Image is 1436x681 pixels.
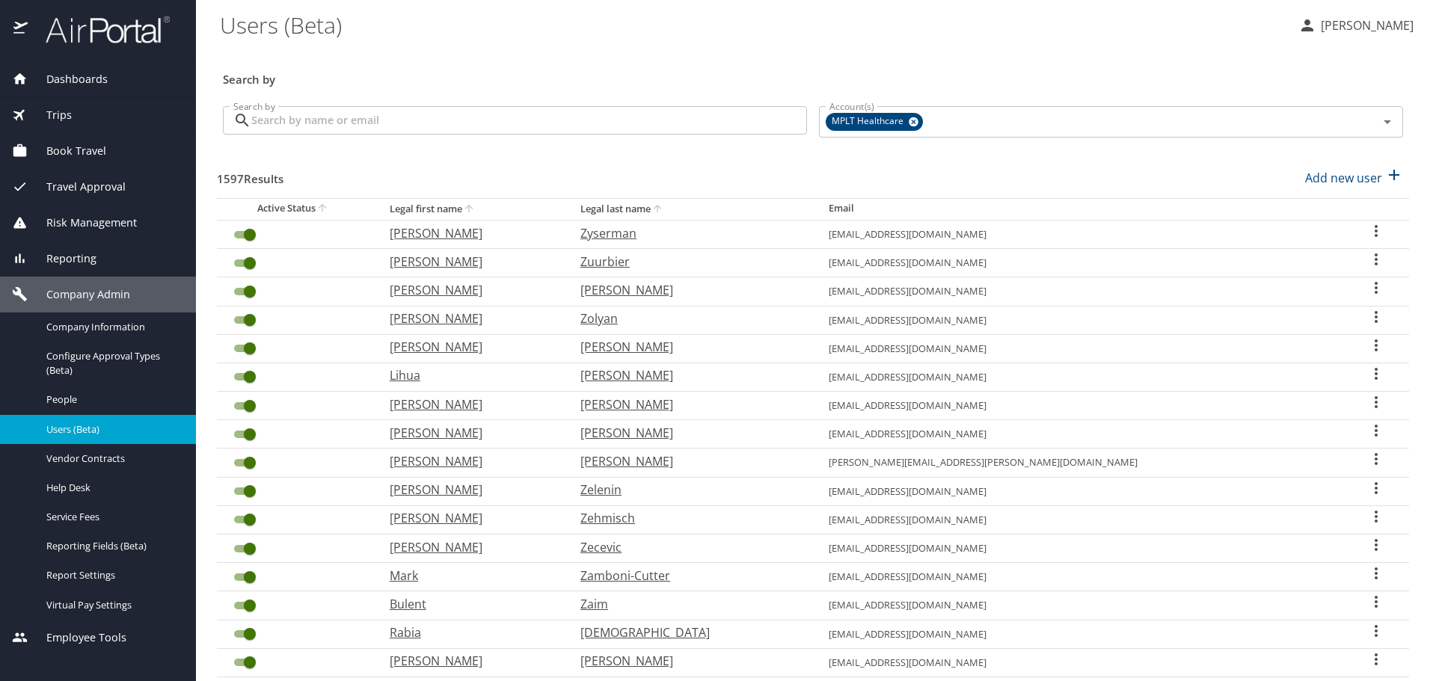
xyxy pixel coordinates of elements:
[223,62,1403,88] h3: Search by
[580,366,799,384] p: [PERSON_NAME]
[1377,111,1398,132] button: Open
[390,481,550,499] p: [PERSON_NAME]
[580,595,799,613] p: Zaim
[580,424,799,442] p: [PERSON_NAME]
[46,539,178,553] span: Reporting Fields (Beta)
[817,620,1344,648] td: [EMAIL_ADDRESS][DOMAIN_NAME]
[817,277,1344,306] td: [EMAIL_ADDRESS][DOMAIN_NAME]
[46,392,178,407] span: People
[580,652,799,670] p: [PERSON_NAME]
[580,395,799,413] p: [PERSON_NAME]
[217,198,378,220] th: Active Status
[316,202,331,216] button: sort
[28,71,108,87] span: Dashboards
[217,161,283,188] h3: 1597 Results
[817,392,1344,420] td: [EMAIL_ADDRESS][DOMAIN_NAME]
[817,220,1344,248] td: [EMAIL_ADDRESS][DOMAIN_NAME]
[390,281,550,299] p: [PERSON_NAME]
[390,224,550,242] p: [PERSON_NAME]
[390,253,550,271] p: [PERSON_NAME]
[390,567,550,585] p: Mark
[378,198,568,220] th: Legal first name
[817,591,1344,620] td: [EMAIL_ADDRESS][DOMAIN_NAME]
[817,249,1344,277] td: [EMAIL_ADDRESS][DOMAIN_NAME]
[28,107,72,123] span: Trips
[817,563,1344,591] td: [EMAIL_ADDRESS][DOMAIN_NAME]
[817,477,1344,505] td: [EMAIL_ADDRESS][DOMAIN_NAME]
[817,534,1344,563] td: [EMAIL_ADDRESS][DOMAIN_NAME]
[390,452,550,470] p: [PERSON_NAME]
[46,568,178,582] span: Report Settings
[826,114,912,129] span: MPLT Healthcare
[29,15,170,44] img: airportal-logo.png
[817,648,1344,677] td: [EMAIL_ADDRESS][DOMAIN_NAME]
[580,281,799,299] p: [PERSON_NAME]
[817,334,1344,363] td: [EMAIL_ADDRESS][DOMAIN_NAME]
[220,1,1286,48] h1: Users (Beta)
[390,395,550,413] p: [PERSON_NAME]
[28,179,126,195] span: Travel Approval
[46,598,178,612] span: Virtual Pay Settings
[46,510,178,524] span: Service Fees
[817,420,1344,449] td: [EMAIL_ADDRESS][DOMAIN_NAME]
[817,363,1344,391] td: [EMAIL_ADDRESS][DOMAIN_NAME]
[1316,16,1414,34] p: [PERSON_NAME]
[46,349,178,378] span: Configure Approval Types (Beta)
[580,452,799,470] p: [PERSON_NAME]
[826,113,923,131] div: MPLT Healthcare
[390,623,550,641] p: Rabia
[1299,161,1409,194] button: Add new user
[28,215,137,231] span: Risk Management
[580,567,799,585] p: Zamboni-Cutter
[580,253,799,271] p: Zuurbier
[390,366,550,384] p: Lihua
[817,306,1344,334] td: [EMAIL_ADDRESS][DOMAIN_NAME]
[580,509,799,527] p: Zehmisch
[817,198,1344,220] th: Email
[28,286,130,303] span: Company Admin
[580,623,799,641] p: [DEMOGRAPHIC_DATA]
[390,309,550,327] p: [PERSON_NAME]
[580,481,799,499] p: Zelenin
[651,203,666,217] button: sort
[390,338,550,356] p: [PERSON_NAME]
[390,509,550,527] p: [PERSON_NAME]
[1305,169,1382,187] p: Add new user
[817,449,1344,477] td: [PERSON_NAME][EMAIL_ADDRESS][PERSON_NAME][DOMAIN_NAME]
[390,652,550,670] p: [PERSON_NAME]
[390,424,550,442] p: [PERSON_NAME]
[390,538,550,556] p: [PERSON_NAME]
[390,595,550,613] p: Bulent
[462,203,477,217] button: sort
[28,629,126,646] span: Employee Tools
[46,422,178,437] span: Users (Beta)
[580,338,799,356] p: [PERSON_NAME]
[46,452,178,466] span: Vendor Contracts
[580,538,799,556] p: Zecevic
[251,106,807,135] input: Search by name or email
[580,309,799,327] p: Zolyan
[28,250,96,267] span: Reporting
[46,481,178,495] span: Help Desk
[817,505,1344,534] td: [EMAIL_ADDRESS][DOMAIN_NAME]
[46,320,178,334] span: Company Information
[1292,12,1420,39] button: [PERSON_NAME]
[28,143,106,159] span: Book Travel
[13,15,29,44] img: icon-airportal.png
[568,198,817,220] th: Legal last name
[580,224,799,242] p: Zyserman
